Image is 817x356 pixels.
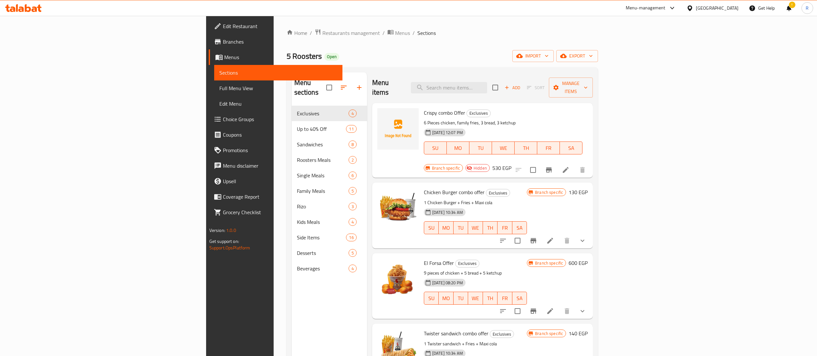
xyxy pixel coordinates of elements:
[297,156,349,164] div: Roosters Meals
[500,223,509,233] span: FR
[424,108,465,118] span: Crispy combo Offer
[297,125,346,133] div: Up to 40% Off
[209,49,342,65] a: Menus
[315,29,380,37] a: Restaurants management
[495,303,511,319] button: sort-choices
[417,29,436,37] span: Sections
[214,80,342,96] a: Full Menu View
[427,143,444,153] span: SU
[427,223,436,233] span: SU
[526,233,541,248] button: Branch-specific-item
[209,226,225,235] span: Version:
[556,50,598,62] button: export
[490,330,514,338] span: Exclusives
[455,260,479,267] div: Exclusives
[349,187,357,195] div: items
[483,292,498,305] button: TH
[413,29,415,37] li: /
[349,266,356,272] span: 4
[223,131,337,139] span: Coupons
[541,162,557,178] button: Branch-specific-item
[223,115,337,123] span: Choice Groups
[292,230,367,245] div: Side Items16
[297,110,349,117] span: Exclusives
[498,221,512,234] button: FR
[515,294,524,303] span: SA
[515,223,524,233] span: SA
[297,218,349,226] div: Kids Meals
[469,141,492,154] button: TU
[297,141,349,148] div: Sandwiches
[372,78,403,97] h2: Menu items
[502,83,523,93] span: Add item
[297,203,349,210] span: Rizo
[424,221,439,234] button: SU
[209,18,342,34] a: Edit Restaurant
[209,173,342,189] a: Upsell
[532,189,566,195] span: Branch specific
[492,163,511,173] h6: 530 EGP
[429,165,463,171] span: Branch specific
[346,235,356,241] span: 16
[427,294,436,303] span: SU
[512,50,554,62] button: import
[518,52,549,60] span: import
[526,303,541,319] button: Branch-specific-item
[382,29,385,37] li: /
[349,219,356,225] span: 4
[472,143,489,153] span: TU
[424,187,485,197] span: Chicken Burger combo offer
[490,330,514,338] div: Exclusives
[349,110,357,117] div: items
[575,162,590,178] button: delete
[292,106,367,121] div: Exclusives4
[292,214,367,230] div: Kids Meals4
[297,265,349,272] span: Beverages
[626,4,665,12] div: Menu-management
[526,163,540,177] span: Select to update
[441,294,451,303] span: MO
[447,141,469,154] button: MO
[292,168,367,183] div: Single Meals6
[219,84,337,92] span: Full Menu View
[223,208,337,216] span: Grocery Checklist
[456,294,466,303] span: TU
[377,188,419,229] img: Chicken Burger combo offer
[411,82,487,93] input: search
[430,209,466,215] span: [DATE] 10:34 AM
[424,119,583,127] p: 6 Pieces chicken, family fries, 3 bread, 3 ketchup
[579,237,586,245] svg: Show Choices
[292,152,367,168] div: Roosters Meals2
[346,234,356,241] div: items
[292,121,367,137] div: Up to 40% Off11
[297,172,349,179] span: Single Meals
[454,221,468,234] button: TU
[512,221,527,234] button: SA
[424,258,454,268] span: El Forsa Offer
[346,126,356,132] span: 11
[209,237,239,246] span: Get support on:
[292,183,367,199] div: Family Meals5
[495,143,512,153] span: WE
[349,173,356,179] span: 6
[575,303,590,319] button: show more
[292,261,367,276] div: Beverages4
[495,233,511,248] button: sort-choices
[430,280,466,286] span: [DATE] 08:20 PM
[351,80,367,95] button: Add section
[517,143,535,153] span: TH
[468,292,483,305] button: WE
[297,234,346,241] div: Side Items
[492,141,515,154] button: WE
[223,177,337,185] span: Upsell
[500,294,509,303] span: FR
[387,29,410,37] a: Menus
[349,157,356,163] span: 2
[209,127,342,142] a: Coupons
[554,79,588,96] span: Manage items
[424,199,527,207] p: 1 Chicken Burger + Fries + Maxi cola
[449,143,467,153] span: MO
[561,52,593,60] span: export
[346,125,356,133] div: items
